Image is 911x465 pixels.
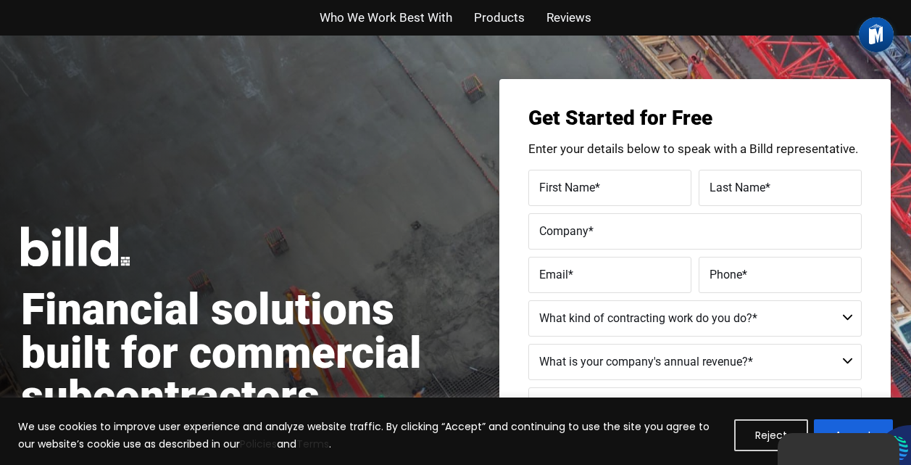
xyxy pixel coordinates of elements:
[21,288,456,419] h1: Financial solutions built for commercial subcontractors
[539,267,568,281] span: Email
[710,180,765,194] span: Last Name
[240,437,277,451] a: Policies
[539,180,595,194] span: First Name
[474,7,525,28] a: Products
[528,108,862,128] h3: Get Started for Free
[546,7,591,28] a: Reviews
[734,419,808,451] button: Reject
[18,418,723,453] p: We use cookies to improve user experience and analyze website traffic. By clicking “Accept” and c...
[539,223,588,237] span: Company
[320,7,452,28] a: Who We Work Best With
[296,437,329,451] a: Terms
[528,143,862,155] p: Enter your details below to speak with a Billd representative.
[814,419,893,451] button: Accept
[710,267,742,281] span: Phone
